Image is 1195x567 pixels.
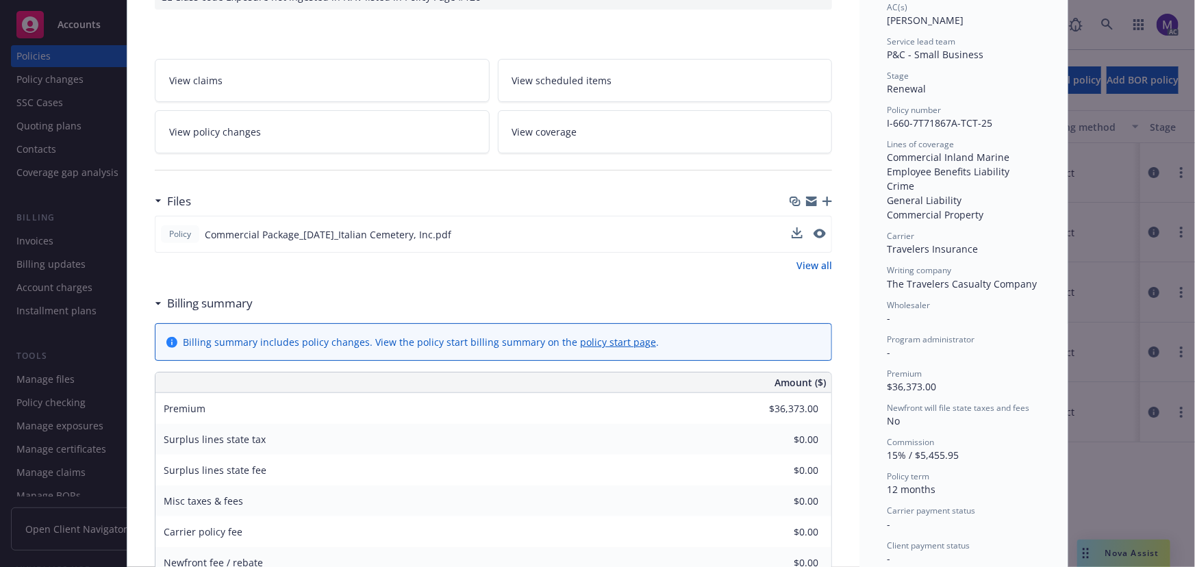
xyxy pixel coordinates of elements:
span: View policy changes [169,125,261,139]
input: 0.00 [738,460,827,481]
span: Travelers Insurance [887,242,978,255]
div: Commercial Inland Marine [887,150,1040,164]
span: View coverage [512,125,577,139]
span: Surplus lines state tax [164,433,266,446]
span: Misc taxes & fees [164,494,243,507]
span: View claims [169,73,223,88]
span: View scheduled items [512,73,612,88]
a: View scheduled items [498,59,833,102]
span: Newfront will file state taxes and fees [887,402,1029,414]
div: Files [155,192,191,210]
span: Policy term [887,470,929,482]
div: Billing summary [155,294,253,312]
span: Wholesaler [887,299,930,311]
button: download file [792,227,803,238]
h3: Billing summary [167,294,253,312]
span: Premium [164,402,205,415]
span: 15% / $5,455.95 [887,449,959,462]
button: preview file [814,229,826,238]
div: Employee Benefits Liability [887,164,1040,179]
span: I-660-7T71867A-TCT-25 [887,116,992,129]
div: General Liability [887,193,1040,207]
a: View claims [155,59,490,102]
span: Surplus lines state fee [164,464,266,477]
button: preview file [814,227,826,242]
span: The Travelers Casualty Company [887,277,1037,290]
span: Carrier payment status [887,505,975,516]
span: Client payment status [887,540,970,551]
h3: Files [167,192,191,210]
input: 0.00 [738,522,827,542]
input: 0.00 [738,491,827,512]
span: No [887,414,900,427]
span: [PERSON_NAME] [887,14,964,27]
span: Policy number [887,104,941,116]
span: Renewal [887,82,926,95]
a: View all [796,258,832,273]
span: Program administrator [887,333,974,345]
button: download file [792,227,803,242]
a: View policy changes [155,110,490,153]
span: Amount ($) [775,375,826,390]
span: $36,373.00 [887,380,936,393]
span: Commercial Package_[DATE]_Italian Cemetery, Inc.pdf [205,227,451,242]
span: Policy [166,228,194,240]
span: Service lead team [887,36,955,47]
div: Crime [887,179,1040,193]
span: AC(s) [887,1,907,13]
span: Premium [887,368,922,379]
span: Commission [887,436,934,448]
input: 0.00 [738,399,827,419]
input: 0.00 [738,429,827,450]
span: Stage [887,70,909,81]
div: Billing summary includes policy changes. View the policy start billing summary on the . [183,335,659,349]
span: Carrier [887,230,914,242]
a: policy start page [580,336,656,349]
span: Carrier policy fee [164,525,242,538]
span: - [887,552,890,565]
div: Commercial Property [887,207,1040,222]
span: 12 months [887,483,935,496]
span: - [887,312,890,325]
span: - [887,346,890,359]
span: Writing company [887,264,951,276]
span: Lines of coverage [887,138,954,150]
span: P&C - Small Business [887,48,983,61]
a: View coverage [498,110,833,153]
span: - [887,518,890,531]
